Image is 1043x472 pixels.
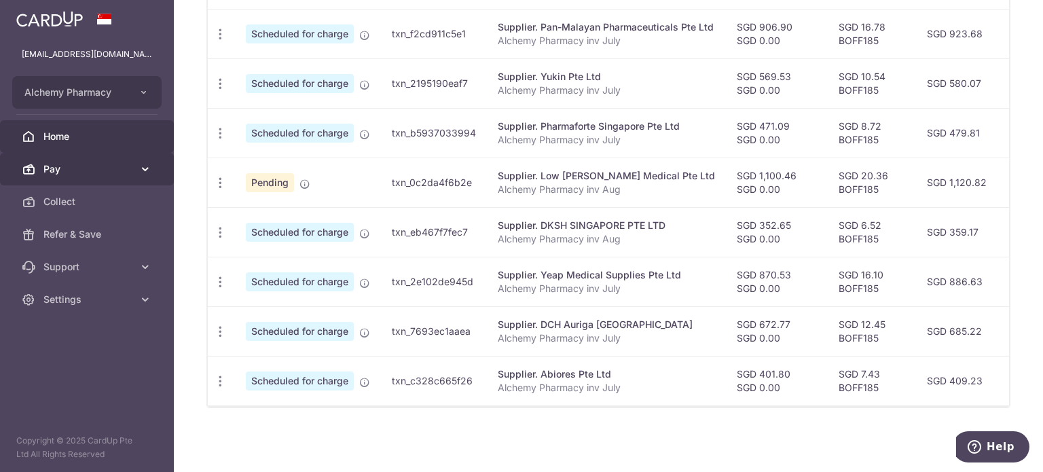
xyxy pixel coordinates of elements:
[246,272,354,291] span: Scheduled for charge
[916,207,998,257] td: SGD 359.17
[498,120,715,133] div: Supplier. Pharmaforte Singapore Pte Ltd
[381,158,487,207] td: txn_0c2da4f6b2e
[381,108,487,158] td: txn_b5937033994
[246,322,354,341] span: Scheduled for charge
[498,367,715,381] div: Supplier. Abiores Pte Ltd
[16,11,83,27] img: CardUp
[12,76,162,109] button: Alchemy Pharmacy
[916,9,998,58] td: SGD 923.68
[381,257,487,306] td: txn_2e102de945d
[916,257,998,306] td: SGD 886.63
[43,195,133,208] span: Collect
[498,133,715,147] p: Alchemy Pharmacy inv July
[828,9,916,58] td: SGD 16.78 BOFF185
[246,223,354,242] span: Scheduled for charge
[381,356,487,405] td: txn_c328c665f26
[43,228,133,241] span: Refer & Save
[498,169,715,183] div: Supplier. Low [PERSON_NAME] Medical Pte Ltd
[381,207,487,257] td: txn_eb467f7fec7
[43,260,133,274] span: Support
[43,293,133,306] span: Settings
[498,34,715,48] p: Alchemy Pharmacy inv July
[381,9,487,58] td: txn_f2cd911c5e1
[22,48,152,61] p: [EMAIL_ADDRESS][DOMAIN_NAME]
[498,381,715,395] p: Alchemy Pharmacy inv July
[828,108,916,158] td: SGD 8.72 BOFF185
[498,268,715,282] div: Supplier. Yeap Medical Supplies Pte Ltd
[498,282,715,295] p: Alchemy Pharmacy inv July
[828,158,916,207] td: SGD 20.36 BOFF185
[246,371,354,391] span: Scheduled for charge
[246,74,354,93] span: Scheduled for charge
[916,58,998,108] td: SGD 580.07
[498,232,715,246] p: Alchemy Pharmacy inv Aug
[43,130,133,143] span: Home
[381,306,487,356] td: txn_7693ec1aaea
[916,356,998,405] td: SGD 409.23
[916,306,998,356] td: SGD 685.22
[246,24,354,43] span: Scheduled for charge
[498,20,715,34] div: Supplier. Pan-Malayan Pharmaceuticals Pte Ltd
[498,70,715,84] div: Supplier. Yukin Pte Ltd
[726,356,828,405] td: SGD 401.80 SGD 0.00
[726,207,828,257] td: SGD 352.65 SGD 0.00
[916,108,998,158] td: SGD 479.81
[498,318,715,331] div: Supplier. DCH Auriga [GEOGRAPHIC_DATA]
[956,431,1029,465] iframe: Opens a widget where you can find more information
[828,356,916,405] td: SGD 7.43 BOFF185
[498,84,715,97] p: Alchemy Pharmacy inv July
[726,158,828,207] td: SGD 1,100.46 SGD 0.00
[498,219,715,232] div: Supplier. DKSH SINGAPORE PTE LTD
[43,162,133,176] span: Pay
[24,86,125,99] span: Alchemy Pharmacy
[498,183,715,196] p: Alchemy Pharmacy inv Aug
[828,207,916,257] td: SGD 6.52 BOFF185
[828,257,916,306] td: SGD 16.10 BOFF185
[726,306,828,356] td: SGD 672.77 SGD 0.00
[498,331,715,345] p: Alchemy Pharmacy inv July
[726,58,828,108] td: SGD 569.53 SGD 0.00
[916,158,998,207] td: SGD 1,120.82
[828,306,916,356] td: SGD 12.45 BOFF185
[726,108,828,158] td: SGD 471.09 SGD 0.00
[246,173,294,192] span: Pending
[726,9,828,58] td: SGD 906.90 SGD 0.00
[726,257,828,306] td: SGD 870.53 SGD 0.00
[381,58,487,108] td: txn_2195190eaf7
[246,124,354,143] span: Scheduled for charge
[828,58,916,108] td: SGD 10.54 BOFF185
